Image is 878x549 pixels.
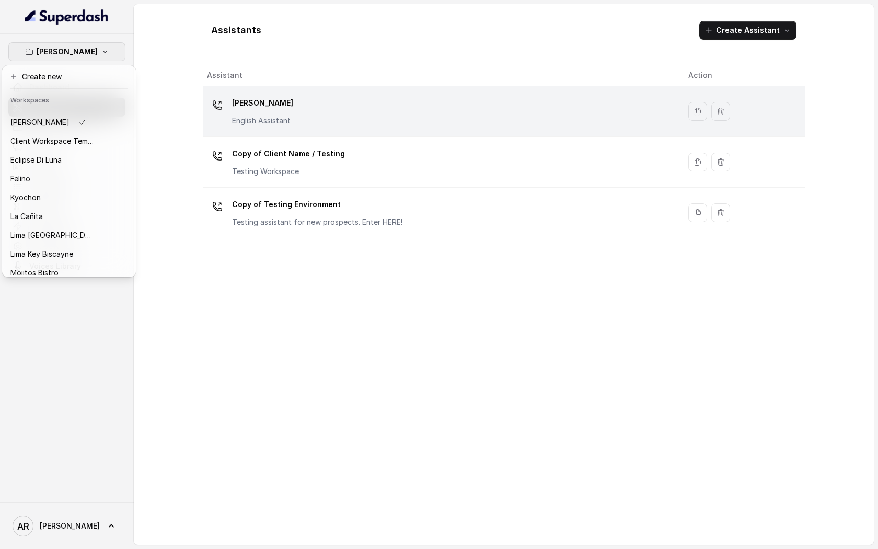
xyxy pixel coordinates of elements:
[10,248,73,260] p: Lima Key Biscayne
[10,154,62,166] p: Eclipse Di Luna
[10,229,94,242] p: Lima [GEOGRAPHIC_DATA]
[10,191,41,204] p: Kyochon
[8,42,125,61] button: [PERSON_NAME]
[10,173,30,185] p: Felino
[10,135,94,147] p: Client Workspace Template
[4,91,134,108] header: Workspaces
[37,45,98,58] p: [PERSON_NAME]
[10,116,70,129] p: [PERSON_NAME]
[4,67,134,86] button: Create new
[2,65,136,277] div: [PERSON_NAME]
[10,267,59,279] p: Mojitos Bistro
[10,210,43,223] p: La Cañita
